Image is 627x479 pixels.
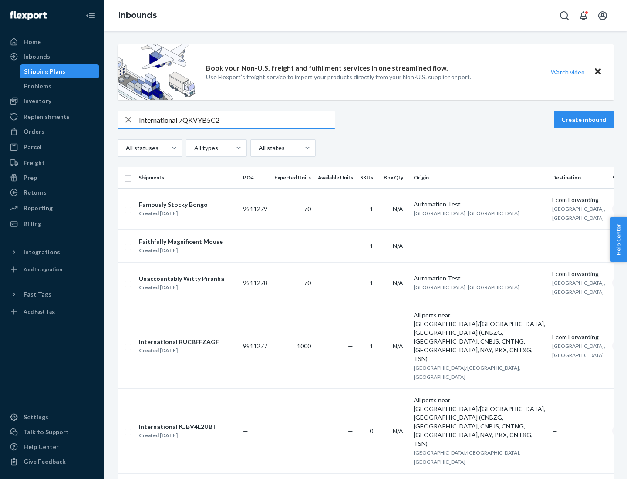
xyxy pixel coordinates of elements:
div: Freight [24,159,45,167]
div: Talk to Support [24,428,69,436]
div: Add Fast Tag [24,308,55,315]
a: Add Integration [5,263,99,277]
a: Shipping Plans [20,64,100,78]
div: Created [DATE] [139,209,208,218]
a: Orders [5,125,99,138]
span: 70 [304,205,311,213]
a: Replenishments [5,110,99,124]
ol: breadcrumbs [111,3,164,28]
th: SKUs [357,167,380,188]
span: 1 [370,242,373,250]
div: Add Integration [24,266,62,273]
a: Freight [5,156,99,170]
div: Prep [24,173,37,182]
button: Open notifications [575,7,592,24]
th: Expected Units [271,167,314,188]
div: Unaccountably Witty Piranha [139,274,224,283]
div: Faithfully Magnificent Mouse [139,237,223,246]
p: Book your Non-U.S. freight and fulfillment services in one streamlined flow. [206,63,448,73]
span: N/A [393,242,403,250]
span: 1 [370,342,373,350]
div: All ports near [GEOGRAPHIC_DATA]/[GEOGRAPHIC_DATA], [GEOGRAPHIC_DATA] (CNBZG, [GEOGRAPHIC_DATA], ... [414,396,545,448]
div: Reporting [24,204,53,213]
a: Inbounds [5,50,99,64]
span: N/A [393,279,403,287]
div: Ecom Forwarding [552,333,605,341]
a: Help Center [5,440,99,454]
div: International KJBV4L2UBT [139,422,217,431]
div: Returns [24,188,47,197]
a: Billing [5,217,99,231]
input: Search inbounds by name, destination, msku... [139,111,335,128]
td: 9911278 [239,262,271,304]
div: Ecom Forwarding [552,196,605,204]
div: Integrations [24,248,60,256]
p: Use Flexport’s freight service to import your products directly from your Non-U.S. supplier or port. [206,73,471,81]
button: Open account menu [594,7,611,24]
div: Replenishments [24,112,70,121]
a: Home [5,35,99,49]
div: Fast Tags [24,290,51,299]
span: 70 [304,279,311,287]
span: — [552,242,557,250]
span: N/A [393,427,403,435]
div: Created [DATE] [139,283,224,292]
div: Ecom Forwarding [552,270,605,278]
div: Give Feedback [24,457,66,466]
div: Settings [24,413,48,422]
a: Prep [5,171,99,185]
span: [GEOGRAPHIC_DATA], [GEOGRAPHIC_DATA] [552,280,605,295]
button: Fast Tags [5,287,99,301]
a: Returns [5,186,99,199]
a: Parcel [5,140,99,154]
a: Talk to Support [5,425,99,439]
span: [GEOGRAPHIC_DATA], [GEOGRAPHIC_DATA] [414,210,519,216]
div: Automation Test [414,274,545,283]
a: Inbounds [118,10,157,20]
span: — [243,242,248,250]
span: 1000 [297,342,311,350]
div: Created [DATE] [139,346,219,355]
div: Problems [24,82,51,91]
a: Reporting [5,201,99,215]
th: Origin [410,167,549,188]
div: Orders [24,127,44,136]
th: Available Units [314,167,357,188]
div: Help Center [24,442,59,451]
span: 1 [370,279,373,287]
td: 9911279 [239,188,271,229]
th: Box Qty [380,167,410,188]
span: — [348,205,353,213]
span: — [414,242,419,250]
span: [GEOGRAPHIC_DATA], [GEOGRAPHIC_DATA] [552,343,605,358]
th: PO# [239,167,271,188]
a: Problems [20,79,100,93]
th: Destination [549,167,609,188]
button: Create inbound [554,111,614,128]
span: — [348,342,353,350]
span: [GEOGRAPHIC_DATA], [GEOGRAPHIC_DATA] [552,206,605,221]
img: Flexport logo [10,11,47,20]
span: [GEOGRAPHIC_DATA], [GEOGRAPHIC_DATA] [414,284,519,290]
td: 9911277 [239,304,271,388]
th: Shipments [135,167,239,188]
button: Open Search Box [556,7,573,24]
div: Inbounds [24,52,50,61]
input: All statuses [125,144,126,152]
span: — [348,279,353,287]
div: All ports near [GEOGRAPHIC_DATA]/[GEOGRAPHIC_DATA], [GEOGRAPHIC_DATA] (CNBZG, [GEOGRAPHIC_DATA], ... [414,311,545,363]
input: All states [258,144,259,152]
div: Parcel [24,143,42,152]
div: Created [DATE] [139,431,217,440]
input: All types [193,144,194,152]
a: Settings [5,410,99,424]
span: — [348,242,353,250]
span: — [552,427,557,435]
button: Watch video [545,66,590,78]
span: N/A [393,205,403,213]
div: Billing [24,219,41,228]
a: Inventory [5,94,99,108]
div: Famously Stocky Bongo [139,200,208,209]
span: — [243,427,248,435]
span: N/A [393,342,403,350]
